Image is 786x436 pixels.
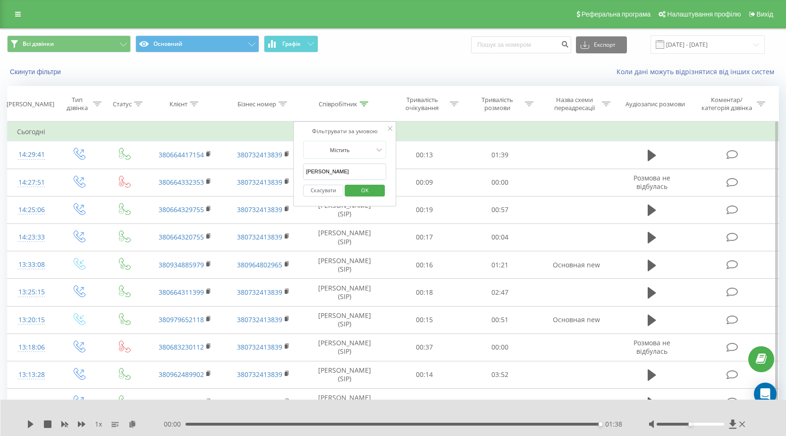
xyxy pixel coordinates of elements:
span: 1 x [95,419,102,429]
button: Експорт [576,36,627,53]
div: 13:33:08 [17,256,46,274]
a: 380732413839 [237,232,282,241]
button: Графік [264,35,318,52]
td: 00:37 [387,333,462,361]
td: 00:15 [387,306,462,333]
td: 00:08 [387,389,462,416]
td: 00:14 [387,361,462,388]
td: 01:39 [462,141,538,169]
td: 00:13 [387,141,462,169]
div: 13:25:15 [17,283,46,301]
span: OK [352,183,378,197]
a: 380664320755 [159,232,204,241]
span: Всі дзвінки [23,40,54,48]
a: Коли дані можуть відрізнятися вiд інших систем [617,67,779,76]
input: Пошук за номером [471,36,571,53]
div: Бізнес номер [237,100,276,108]
div: Тривалість очікування [397,96,448,112]
a: 380964802965 [237,260,282,269]
a: 380979652118 [159,315,204,324]
div: Тип дзвінка [64,96,90,112]
a: 380664311399 [159,288,204,297]
td: [PERSON_NAME] (SIP) [303,223,387,251]
div: Назва схеми переадресації [549,96,600,112]
a: 380732413839 [237,370,282,379]
div: Співробітник [319,100,357,108]
div: 13:12:22 [17,393,46,411]
input: Введіть значення [303,163,386,180]
a: 380934885979 [159,260,204,269]
td: 00:17 [387,223,462,251]
td: [PERSON_NAME] (SIP) [303,279,387,306]
a: 380732413839 [237,288,282,297]
div: Коментар/категорія дзвінка [699,96,754,112]
td: 01:21 [462,251,538,279]
td: Сьогодні [8,122,779,141]
td: 00:19 [387,196,462,223]
td: 02:47 [462,279,538,306]
td: [PERSON_NAME] (SIP) [303,361,387,388]
a: 380683230112 [159,342,204,351]
td: [PERSON_NAME] (SIP) [303,251,387,279]
span: Графік [282,41,301,47]
td: 00:04 [462,223,538,251]
td: [PERSON_NAME] (SIP) [303,333,387,361]
button: OK [345,185,385,197]
div: Accessibility label [688,422,692,426]
td: 00:01 [462,389,538,416]
a: 380732413839 [237,178,282,187]
span: Розмова не відбулась [634,338,670,356]
div: 14:25:06 [17,201,46,219]
a: 380962489902 [159,370,204,379]
div: [PERSON_NAME] [7,100,54,108]
button: Скасувати [303,185,343,197]
a: 380932044578 [159,398,204,407]
div: Тривалість розмови [472,96,523,112]
div: 14:29:41 [17,145,46,164]
span: Реферальна програма [582,10,651,18]
div: Аудіозапис розмови [625,100,685,108]
div: 13:18:06 [17,338,46,357]
a: 380732413839 [237,342,282,351]
td: [PERSON_NAME] (SIP) [303,306,387,333]
a: 380732413839 [237,150,282,159]
div: 14:23:33 [17,228,46,247]
a: 380732413839 [237,315,282,324]
div: Фільтрувати за умовою [303,127,386,136]
span: Налаштування профілю [667,10,741,18]
td: 00:00 [462,333,538,361]
td: 00:09 [387,169,462,196]
td: 00:51 [462,306,538,333]
td: [PERSON_NAME] (SIP) [303,196,387,223]
div: Open Intercom Messenger [754,383,777,405]
div: Статус [113,100,132,108]
div: 13:20:15 [17,311,46,329]
td: 00:18 [387,279,462,306]
div: 13:13:28 [17,366,46,384]
span: 01:38 [605,419,622,429]
td: 03:52 [462,361,538,388]
td: 00:16 [387,251,462,279]
span: 00:00 [164,419,186,429]
td: Основная new [537,306,616,333]
td: 00:00 [462,169,538,196]
button: Скинути фільтри [7,68,66,76]
a: 380732413839 [237,398,282,407]
div: Accessibility label [599,422,602,426]
td: Основная new [537,251,616,279]
td: [PERSON_NAME] (SIP) [303,389,387,416]
a: 380664332353 [159,178,204,187]
a: 380664417154 [159,150,204,159]
span: Вихід [757,10,773,18]
button: Основний [135,35,259,52]
div: Клієнт [169,100,187,108]
button: Всі дзвінки [7,35,131,52]
div: 14:27:51 [17,173,46,192]
a: 380732413839 [237,205,282,214]
a: 380664329755 [159,205,204,214]
td: 00:57 [462,196,538,223]
span: Розмова не відбулась [634,173,670,191]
